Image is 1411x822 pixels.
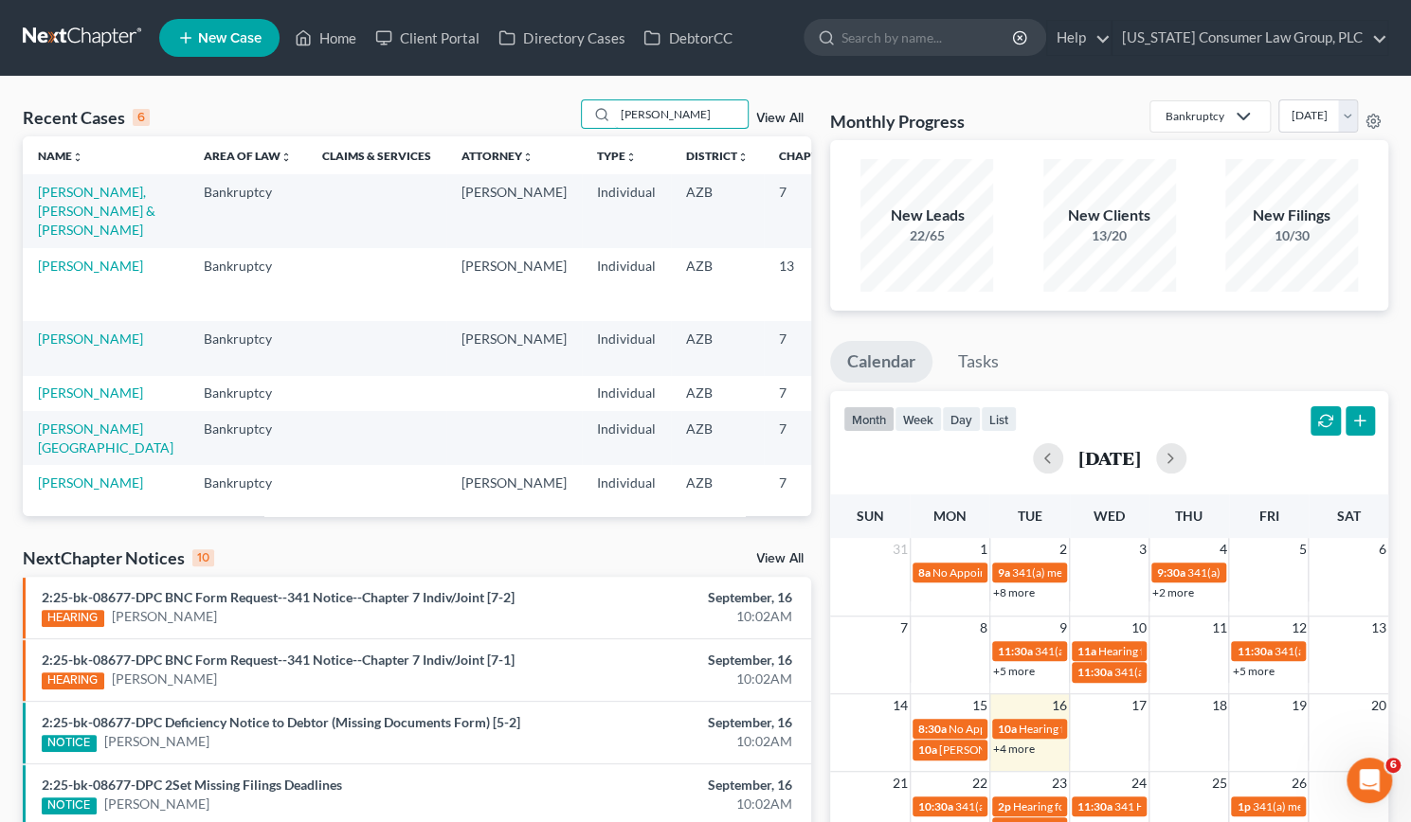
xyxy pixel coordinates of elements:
[189,376,307,411] td: Bankruptcy
[42,797,97,814] div: NOTICE
[23,546,214,569] div: NextChapter Notices
[993,664,1035,678] a: +5 more
[1237,799,1250,813] span: 1p
[860,205,993,226] div: New Leads
[1225,205,1358,226] div: New Filings
[307,136,446,174] th: Claims & Services
[1094,508,1125,524] span: Wed
[42,652,515,668] a: 2:25-bk-08677-DPC BNC Form Request--341 Notice--Chapter 7 Indiv/Joint [7-1]
[671,174,764,247] td: AZB
[939,742,1128,757] span: [PERSON_NAME] Arbitration Hearing
[1258,508,1278,524] span: Fri
[489,21,634,55] a: Directory Cases
[764,411,859,465] td: 7
[970,772,989,795] span: 22
[779,149,843,163] a: Chapterunfold_more
[1035,644,1318,658] span: 341(a) meeting for [PERSON_NAME] & [PERSON_NAME]
[554,795,792,813] div: 10:02AM
[891,694,910,717] span: 14
[1209,616,1228,639] span: 11
[446,248,582,321] td: [PERSON_NAME]
[38,331,143,347] a: [PERSON_NAME]
[634,21,741,55] a: DebtorCC
[978,616,989,639] span: 8
[446,321,582,375] td: [PERSON_NAME]
[597,149,637,163] a: Typeunfold_more
[1152,585,1194,599] a: +2 more
[993,742,1035,756] a: +4 more
[38,420,173,456] a: [PERSON_NAME][GEOGRAPHIC_DATA]
[1050,694,1069,717] span: 16
[1078,448,1141,468] h2: [DATE]
[189,174,307,247] td: Bankruptcy
[554,776,792,795] div: September, 16
[582,321,671,375] td: Individual
[204,149,292,163] a: Area of Lawunfold_more
[133,109,150,126] div: 6
[582,465,671,500] td: Individual
[843,406,895,432] button: month
[1058,538,1069,561] span: 2
[461,149,534,163] a: Attorneyunfold_more
[998,799,1011,813] span: 2p
[189,248,307,321] td: Bankruptcy
[42,777,342,793] a: 2:25-bk-08677-DPC 2Set Missing Filings Deadlines
[933,508,967,524] span: Mon
[446,174,582,247] td: [PERSON_NAME]
[955,799,1138,813] span: 341(a) meeting for [PERSON_NAME]
[192,549,214,566] div: 10
[942,406,981,432] button: day
[1385,758,1401,773] span: 6
[1289,772,1308,795] span: 26
[1113,21,1387,55] a: [US_STATE] Consumer Law Group, PLC
[830,110,965,133] h3: Monthly Progress
[554,607,792,626] div: 10:02AM
[1225,226,1358,245] div: 10/30
[1114,799,1263,813] span: 341 Hearing for Copic, Milosh
[1369,616,1388,639] span: 13
[764,465,859,500] td: 7
[582,248,671,321] td: Individual
[998,722,1017,736] span: 10a
[918,799,953,813] span: 10:30a
[998,565,1010,580] span: 9a
[23,106,150,129] div: Recent Cases
[112,670,217,688] a: [PERSON_NAME]
[1043,226,1176,245] div: 13/20
[1017,508,1041,524] span: Tue
[582,174,671,247] td: Individual
[764,248,859,321] td: 13
[1114,665,1398,679] span: 341(a) meeting for [PERSON_NAME] & [PERSON_NAME]
[285,21,366,55] a: Home
[737,152,749,163] i: unfold_more
[1077,799,1113,813] span: 11:30a
[1377,538,1388,561] span: 6
[189,465,307,500] td: Bankruptcy
[898,616,910,639] span: 7
[38,149,83,163] a: Nameunfold_more
[1050,772,1069,795] span: 23
[615,100,748,128] input: Search by name...
[1012,565,1195,580] span: 341(a) meeting for [PERSON_NAME]
[1130,694,1149,717] span: 17
[72,152,83,163] i: unfold_more
[112,607,217,626] a: [PERSON_NAME]
[1157,565,1185,580] span: 9:30a
[1137,538,1149,561] span: 3
[918,742,937,757] span: 10a
[993,585,1035,599] a: +8 more
[932,565,1021,580] span: No Appointments
[38,258,143,274] a: [PERSON_NAME]
[582,411,671,465] td: Individual
[1043,205,1176,226] div: New Clients
[1058,616,1069,639] span: 9
[970,694,989,717] span: 15
[1369,694,1388,717] span: 20
[1217,538,1228,561] span: 4
[1187,565,1370,580] span: 341(a) meeting for [PERSON_NAME]
[198,31,262,45] span: New Case
[554,651,792,670] div: September, 16
[891,772,910,795] span: 21
[671,248,764,321] td: AZB
[671,465,764,500] td: AZB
